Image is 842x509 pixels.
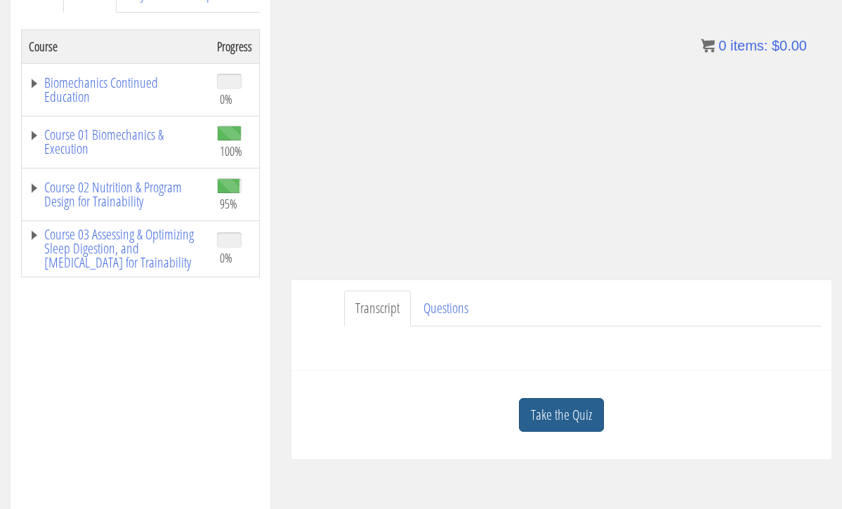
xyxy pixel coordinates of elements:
[701,39,715,53] img: icon11.png
[220,250,232,265] span: 0%
[210,29,260,63] th: Progress
[344,291,411,326] a: Transcript
[220,196,237,211] span: 95%
[29,227,203,270] a: Course 03 Assessing & Optimizing Sleep Digestion, and [MEDICAL_DATA] for Trainability
[701,38,807,53] a: 0 items: $0.00
[220,143,242,159] span: 100%
[412,291,480,326] a: Questions
[772,38,807,53] bdi: 0.00
[22,29,210,63] th: Course
[519,398,604,432] a: Take the Quiz
[29,76,203,104] a: Biomechanics Continued Education
[29,180,203,209] a: Course 02 Nutrition & Program Design for Trainability
[730,38,768,53] span: items:
[29,128,203,156] a: Course 01 Biomechanics & Execution
[772,38,779,53] span: $
[220,91,232,107] span: 0%
[718,38,726,53] span: 0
